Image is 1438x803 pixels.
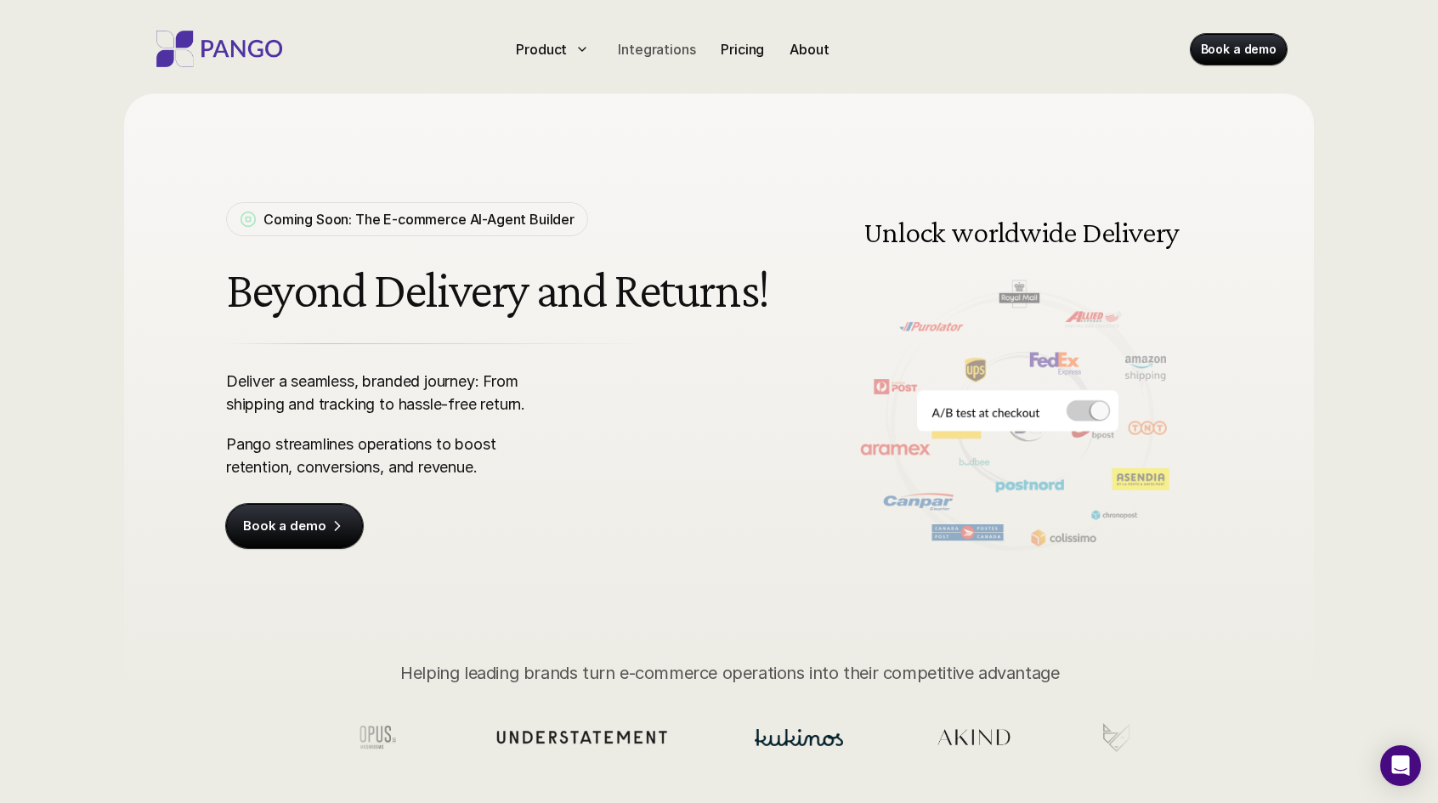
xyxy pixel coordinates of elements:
[1191,34,1287,65] a: Book a demo
[783,36,835,63] a: About
[840,363,865,388] button: Previous
[1169,363,1195,388] img: Next Arrow
[263,209,575,229] p: Coming Soon: The E-commerce AI-Agent Builder
[226,433,555,478] p: Pango streamlines operations to boost retention, conversions, and revenue.
[226,262,775,318] h1: Beyond Delivery and Returns!
[618,39,695,59] p: Integrations
[721,39,764,59] p: Pricing
[1380,745,1421,786] div: Open Intercom Messenger
[611,36,702,63] a: Integrations
[840,363,865,388] img: Back Arrow
[823,178,1212,572] img: Delivery and shipping management software doing A/B testing at the checkout for different carrier...
[714,36,771,63] a: Pricing
[1169,363,1195,388] button: Next
[226,504,363,548] a: Book a demo
[1201,41,1277,58] p: Book a demo
[226,370,555,416] p: Deliver a seamless, branded journey: From shipping and tracking to hassle-free return.
[243,517,326,534] p: Book a demo
[790,39,829,59] p: About
[860,217,1183,247] h3: Unlock worldwide Delivery
[516,39,567,59] p: Product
